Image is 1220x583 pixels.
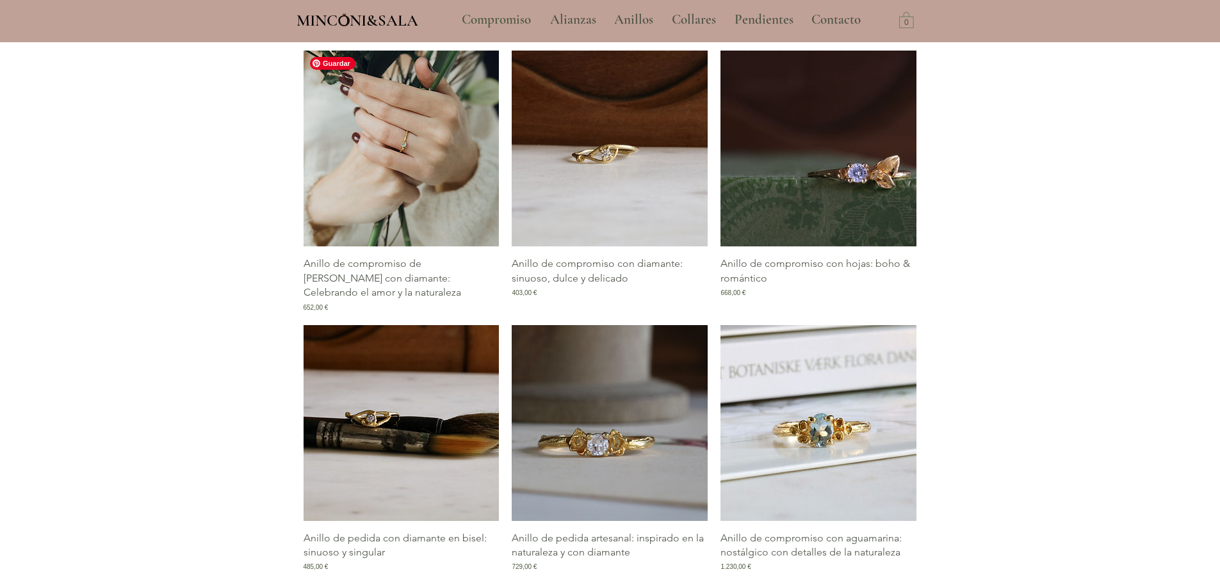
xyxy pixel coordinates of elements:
a: Alianzas [541,4,605,36]
span: 485,00 € [304,562,329,571]
a: Anillo de compromiso de [PERSON_NAME] con diamante: Celebrando el amor y la naturaleza652,00 € [304,257,500,312]
nav: Sitio [427,4,896,36]
p: Anillo de pedida con diamante en bisel: sinuoso y singular [304,531,500,560]
a: Anillos [605,4,662,36]
p: Compromiso [455,4,537,36]
p: Anillo de compromiso con aguamarina: nostálgico con detalles de la naturaleza [720,531,916,560]
a: MINCONI&SALA [297,8,418,29]
text: 0 [904,19,909,28]
a: Anillo de compromiso con aguamarina: nostálgico con detalles de la naturaleza1.230,00 € [720,531,916,572]
span: 1.230,00 € [720,562,751,571]
p: Anillo de pedida artesanal: inspirado en la naturaleza y con diamante [512,531,708,560]
a: Collares [662,4,725,36]
span: 403,00 € [512,288,537,298]
span: MINCONI&SALA [297,11,418,30]
a: Contacto [802,4,871,36]
a: Compromiso [452,4,541,36]
p: Anillo de compromiso de [PERSON_NAME] con diamante: Celebrando el amor y la naturaleza [304,257,500,299]
span: Guardar [310,57,355,70]
span: 652,00 € [304,303,329,312]
a: Carrito con 0 ítems [899,11,914,28]
p: Anillo de compromiso con hojas: boho & romántico [720,257,916,285]
p: Anillos [608,4,660,36]
div: Galería de Anillo de compromiso de rama con diamante: Celebrando el amor y la naturaleza [304,51,500,312]
p: Pendientes [728,4,800,36]
div: Galería de Anillo de compromiso con diamante: sinuoso, dulce y delicado [512,51,708,312]
a: Anillo de pedida con diamante en bisel: sinuoso y singular485,00 € [304,531,500,572]
a: Anillo de compromiso con hojas: boho & romántico668,00 € [720,257,916,312]
span: 729,00 € [512,562,537,571]
a: Anillo de pedida artesanal: inspirado en la naturaleza y con diamante729,00 € [512,531,708,572]
div: Galería de Anillo de compromiso con hojas: boho & romántico [720,51,916,312]
img: Minconi Sala [339,13,350,26]
p: Alianzas [544,4,603,36]
div: Galería de Anillo de compromiso con aguamarina: nostálgico con detalles de la naturaleza [720,325,916,572]
p: Collares [665,4,722,36]
div: Galería de Anillo de pedida con diamante en bisel: sinuoso y singular [304,325,500,572]
p: Anillo de compromiso con diamante: sinuoso, dulce y delicado [512,257,708,285]
span: 668,00 € [720,288,745,298]
p: Contacto [805,4,867,36]
a: Pendientes [725,4,802,36]
a: Anillo de compromiso con diamante: sinuoso, dulce y delicado403,00 € [512,257,708,312]
div: Galería de Anillo de pedida artesanal: inspirado en la naturaleza y con diamante [512,325,708,572]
